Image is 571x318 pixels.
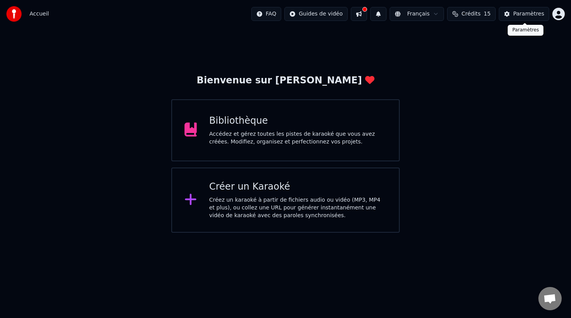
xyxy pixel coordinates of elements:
[251,7,281,21] button: FAQ
[209,196,387,219] div: Créez un karaoké à partir de fichiers audio ou vidéo (MP3, MP4 et plus), ou collez une URL pour g...
[447,7,496,21] button: Crédits15
[499,7,549,21] button: Paramètres
[513,10,544,18] div: Paramètres
[209,130,387,146] div: Accédez et gérez toutes les pistes de karaoké que vous avez créées. Modifiez, organisez et perfec...
[461,10,480,18] span: Crédits
[284,7,348,21] button: Guides de vidéo
[508,25,543,36] div: Paramètres
[209,181,387,193] div: Créer un Karaoké
[209,115,387,127] div: Bibliothèque
[538,287,562,310] div: Ouvrir le chat
[30,10,49,18] span: Accueil
[6,6,22,22] img: youka
[30,10,49,18] nav: breadcrumb
[197,74,374,87] div: Bienvenue sur [PERSON_NAME]
[484,10,491,18] span: 15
